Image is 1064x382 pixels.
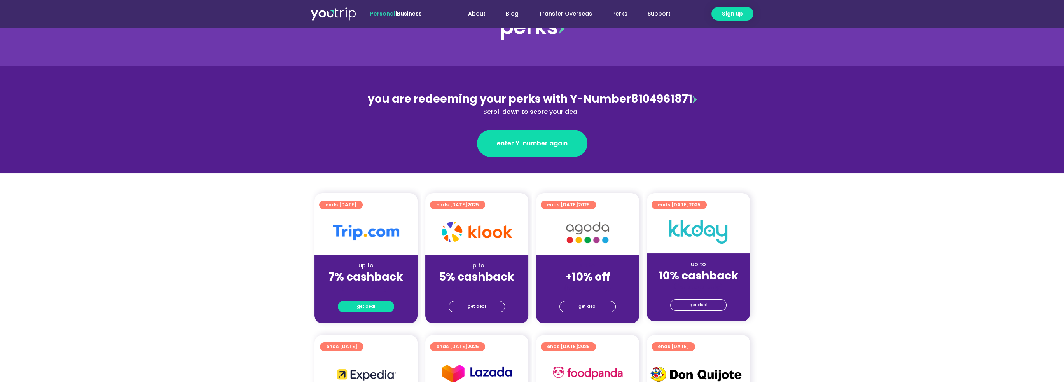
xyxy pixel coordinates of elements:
span: get deal [578,301,597,312]
div: 8104961871 [363,91,701,117]
a: Blog [496,7,529,21]
a: ends [DATE] [320,342,363,351]
div: up to [321,262,411,270]
a: get deal [559,301,616,312]
strong: +10% off [565,269,610,284]
strong: 10% cashback [659,268,738,283]
a: enter Y-number again [477,130,587,157]
span: 2025 [467,201,479,208]
a: ends [DATE]2025 [652,201,707,209]
a: Perks [602,7,638,21]
a: Support [638,7,681,21]
span: 2025 [467,343,479,350]
a: get deal [338,301,394,312]
span: get deal [468,301,486,312]
span: ends [DATE] [326,342,357,351]
strong: 5% cashback [439,269,514,284]
span: ends [DATE] [325,201,356,209]
div: up to [432,262,522,270]
div: (for stays only) [432,284,522,292]
span: Sign up [722,10,743,18]
span: get deal [357,301,375,312]
a: ends [DATE]2025 [541,342,596,351]
a: get deal [449,301,505,312]
a: Transfer Overseas [529,7,602,21]
div: (for stays only) [653,283,744,291]
a: get deal [670,299,727,311]
span: Personal [370,10,395,17]
a: ends [DATE]2025 [430,342,485,351]
span: ends [DATE] [658,342,689,351]
span: ends [DATE] [547,201,590,209]
a: Sign up [711,7,753,21]
a: ends [DATE] [652,342,695,351]
span: you are redeeming your perks with Y-Number [368,91,631,106]
span: 2025 [578,201,590,208]
div: Scroll down to score your deal! [363,107,701,117]
span: ends [DATE] [547,342,590,351]
span: 2025 [578,343,590,350]
span: enter Y-number again [497,139,568,148]
div: (for stays only) [321,284,411,292]
span: ends [DATE] [658,201,701,209]
strong: 7% cashback [328,269,403,284]
nav: Menu [443,7,681,21]
a: ends [DATE] [319,201,363,209]
a: ends [DATE]2025 [541,201,596,209]
a: ends [DATE]2025 [430,201,485,209]
span: up to [580,262,595,269]
span: | [370,10,422,17]
div: (for stays only) [542,284,633,292]
span: get deal [689,300,708,310]
span: ends [DATE] [436,342,479,351]
span: 2025 [689,201,701,208]
span: ends [DATE] [436,201,479,209]
a: Business [397,10,422,17]
a: About [458,7,496,21]
div: up to [653,260,744,269]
